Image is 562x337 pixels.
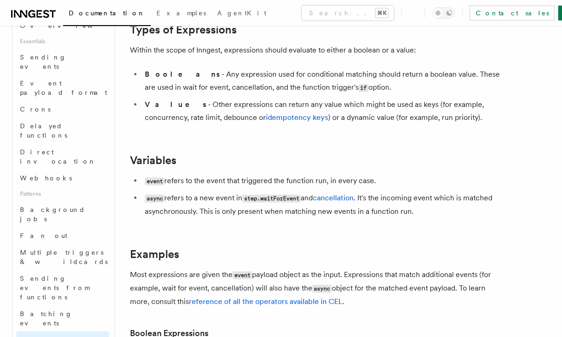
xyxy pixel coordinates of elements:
p: Most expressions are given the payload object as the input. Expressions that match additional eve... [130,268,501,308]
span: Delayed functions [20,122,67,139]
span: Crons [20,106,51,113]
a: Contact sales [470,6,555,20]
span: Event payload format [20,79,107,96]
li: refers to the event that triggered the function run, in every case. [142,174,501,188]
li: - Any expression used for conditional matching should return a boolean value. These are used in w... [142,68,501,94]
a: Event payload format [16,75,109,101]
a: Documentation [63,3,151,26]
a: Multiple triggers & wildcards [16,244,109,270]
a: Variables [130,154,176,167]
span: Patterns [16,186,109,201]
button: Toggle dark mode [433,7,455,19]
a: Types of Expressions [130,23,237,36]
span: Fan out [20,232,67,239]
code: event [233,271,252,279]
a: Examples [151,3,212,25]
a: Webhooks [16,170,109,186]
span: Background jobs [20,206,85,223]
button: Search...⌘K [302,6,394,20]
strong: Values [145,100,208,109]
code: async [312,285,332,293]
a: Direct invocation [16,144,109,170]
a: Background jobs [16,201,109,227]
a: cancellation [313,193,354,202]
code: async [145,195,164,203]
a: Delayed functions [16,118,109,144]
span: Multiple triggers & wildcards [20,249,108,265]
code: if [359,84,368,92]
strong: Booleans [145,70,221,79]
span: Sending events from functions [20,275,89,301]
p: Within the scope of Inngest, expressions should evaluate to either a boolean or a value: [130,44,501,57]
li: - Other expressions can return any value which might be used as keys (for example, concurrency, r... [142,98,501,124]
code: event [145,178,164,185]
a: Batching events [16,305,109,331]
span: Documentation [69,9,145,17]
a: Examples [130,248,179,261]
span: AgentKit [217,9,266,17]
a: reference of all the operators available in CEL [189,297,342,306]
span: Direct invocation [20,148,96,165]
a: Sending events [16,49,109,75]
span: Examples [156,9,206,17]
kbd: ⌘K [375,8,388,18]
a: Sending events from functions [16,270,109,305]
span: Sending events [20,53,66,70]
li: refers to a new event in and . It's the incoming event which is matched asynchronously. This is o... [142,192,501,218]
span: Batching events [20,310,72,327]
a: idempotency keys [266,113,328,122]
span: Webhooks [20,174,72,182]
code: step.waitForEvent [242,195,301,203]
a: Fan out [16,227,109,244]
a: AgentKit [212,3,272,25]
a: Crons [16,101,109,118]
span: Essentials [16,34,109,49]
